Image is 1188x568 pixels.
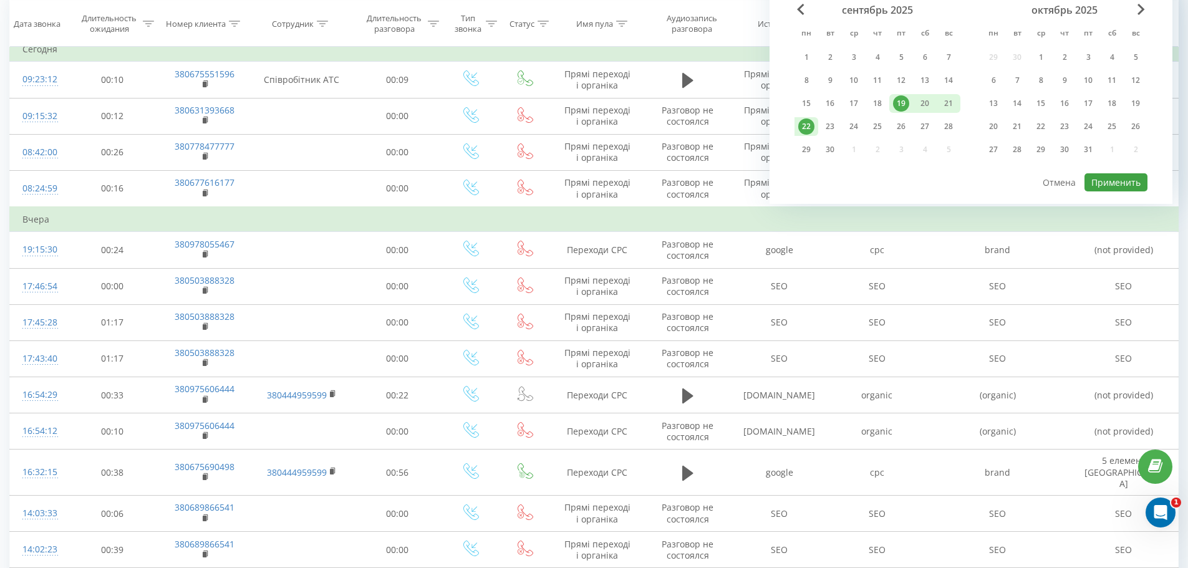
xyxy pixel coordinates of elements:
[551,377,644,413] td: Переходи CPC
[175,68,234,80] a: 380675551596
[175,420,234,431] a: 380975606444
[893,49,909,65] div: 5
[1056,118,1073,135] div: 23
[1029,140,1053,159] div: ср 29 окт. 2025 г.
[22,419,55,443] div: 16:54:12
[1070,340,1178,377] td: SEO
[1053,140,1076,159] div: чт 30 окт. 2025 г.
[1053,48,1076,67] div: чт 2 окт. 2025 г.
[913,117,937,136] div: сб 27 сент. 2025 г.
[662,238,713,261] span: Разговор не состоялся
[22,176,55,201] div: 08:24:59
[1036,173,1083,191] button: Отмена
[662,501,713,524] span: Разговор не состоялся
[67,134,158,170] td: 00:26
[798,95,814,112] div: 15
[982,71,1005,90] div: пн 6 окт. 2025 г.
[22,140,55,165] div: 08:42:00
[869,72,886,89] div: 11
[818,140,842,159] div: вт 30 сент. 2025 г.
[731,232,828,268] td: google
[67,98,158,134] td: 00:12
[22,501,55,526] div: 14:03:33
[821,25,839,44] abbr: вторник
[364,13,425,34] div: Длительность разговора
[67,170,158,207] td: 00:16
[1070,496,1178,532] td: SEO
[175,347,234,359] a: 380503888328
[925,304,1070,340] td: SEO
[1009,118,1025,135] div: 21
[794,4,960,16] div: сентябрь 2025
[828,450,925,496] td: cpc
[662,274,713,297] span: Разговор не состоялся
[1100,71,1124,90] div: сб 11 окт. 2025 г.
[352,532,443,568] td: 00:00
[1079,25,1098,44] abbr: пятница
[731,62,828,98] td: Прямі переході і органіка
[352,377,443,413] td: 00:22
[1033,72,1049,89] div: 8
[937,117,960,136] div: вс 28 сент. 2025 г.
[655,13,728,34] div: Аудиозапись разговора
[828,268,925,304] td: SEO
[1080,49,1096,65] div: 3
[846,49,862,65] div: 3
[551,496,644,532] td: Прямі переході і органіка
[1084,173,1147,191] button: Применить
[937,94,960,113] div: вс 21 сент. 2025 г.
[828,304,925,340] td: SEO
[1009,95,1025,112] div: 14
[866,117,889,136] div: чт 25 сент. 2025 г.
[1009,72,1025,89] div: 7
[352,304,443,340] td: 00:00
[731,268,828,304] td: SEO
[731,98,828,134] td: Прямі переході і органіка
[551,532,644,568] td: Прямі переході і органіка
[1053,71,1076,90] div: чт 9 окт. 2025 г.
[982,94,1005,113] div: пн 13 окт. 2025 г.
[1056,142,1073,158] div: 30
[1126,25,1145,44] abbr: воскресенье
[67,304,158,340] td: 01:17
[842,71,866,90] div: ср 10 сент. 2025 г.
[846,95,862,112] div: 17
[985,72,1002,89] div: 6
[1070,450,1178,496] td: 5 елемент [GEOGRAPHIC_DATA]
[828,413,925,450] td: organic
[940,49,957,65] div: 7
[797,25,816,44] abbr: понедельник
[915,25,934,44] abbr: суббота
[1005,140,1029,159] div: вт 28 окт. 2025 г.
[731,377,828,413] td: [DOMAIN_NAME]
[828,377,925,413] td: organic
[22,347,55,371] div: 17:43:40
[1033,49,1049,65] div: 1
[818,71,842,90] div: вт 9 сент. 2025 г.
[940,72,957,89] div: 14
[939,25,958,44] abbr: воскресенье
[551,304,644,340] td: Прямі переході і органіка
[175,176,234,188] a: 380677616177
[22,460,55,484] div: 16:32:15
[866,94,889,113] div: чт 18 сент. 2025 г.
[797,4,804,15] span: Previous Month
[1124,48,1147,67] div: вс 5 окт. 2025 г.
[917,72,933,89] div: 13
[1008,25,1026,44] abbr: вторник
[272,18,314,29] div: Сотрудник
[662,420,713,443] span: Разговор не состоялся
[794,71,818,90] div: пн 8 сент. 2025 г.
[551,170,644,207] td: Прямі переході і органіка
[940,95,957,112] div: 21
[509,18,534,29] div: Статус
[842,94,866,113] div: ср 17 сент. 2025 г.
[925,413,1070,450] td: (organic)
[1033,118,1049,135] div: 22
[1076,140,1100,159] div: пт 31 окт. 2025 г.
[1070,232,1178,268] td: (not provided)
[758,18,796,29] div: Источник
[551,268,644,304] td: Прямі переході і органіка
[982,117,1005,136] div: пн 20 окт. 2025 г.
[79,13,140,34] div: Длительность ожидания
